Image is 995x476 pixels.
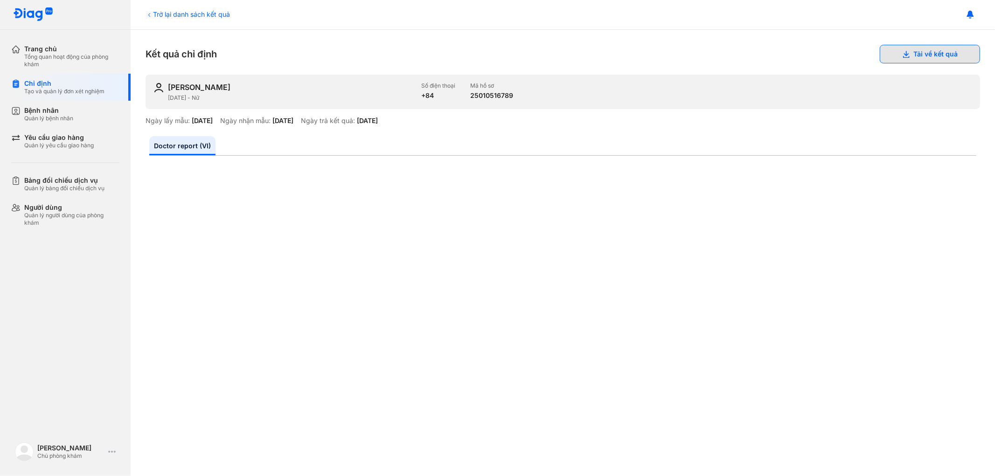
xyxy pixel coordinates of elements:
[421,91,455,100] div: +84
[168,94,414,102] div: [DATE] - Nữ
[37,452,104,460] div: Chủ phòng khám
[24,212,119,227] div: Quản lý người dùng của phòng khám
[153,82,164,93] img: user-icon
[24,185,104,192] div: Quản lý bảng đối chiếu dịch vụ
[24,88,104,95] div: Tạo và quản lý đơn xét nghiệm
[880,45,980,63] button: Tải về kết quả
[220,117,271,125] div: Ngày nhận mẫu:
[168,82,230,92] div: [PERSON_NAME]
[149,136,216,155] a: Doctor report (VI)
[24,133,94,142] div: Yêu cầu giao hàng
[13,7,53,22] img: logo
[146,45,980,63] div: Kết quả chỉ định
[192,117,213,125] div: [DATE]
[24,106,73,115] div: Bệnh nhân
[470,91,513,100] div: 25010516789
[24,45,119,53] div: Trang chủ
[146,117,190,125] div: Ngày lấy mẫu:
[470,82,513,90] div: Mã hồ sơ
[146,9,230,19] div: Trở lại danh sách kết quả
[24,203,119,212] div: Người dùng
[24,79,104,88] div: Chỉ định
[24,53,119,68] div: Tổng quan hoạt động của phòng khám
[24,176,104,185] div: Bảng đối chiếu dịch vụ
[272,117,293,125] div: [DATE]
[15,442,34,461] img: logo
[357,117,378,125] div: [DATE]
[301,117,355,125] div: Ngày trả kết quả:
[24,115,73,122] div: Quản lý bệnh nhân
[24,142,94,149] div: Quản lý yêu cầu giao hàng
[37,444,104,452] div: [PERSON_NAME]
[421,82,455,90] div: Số điện thoại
